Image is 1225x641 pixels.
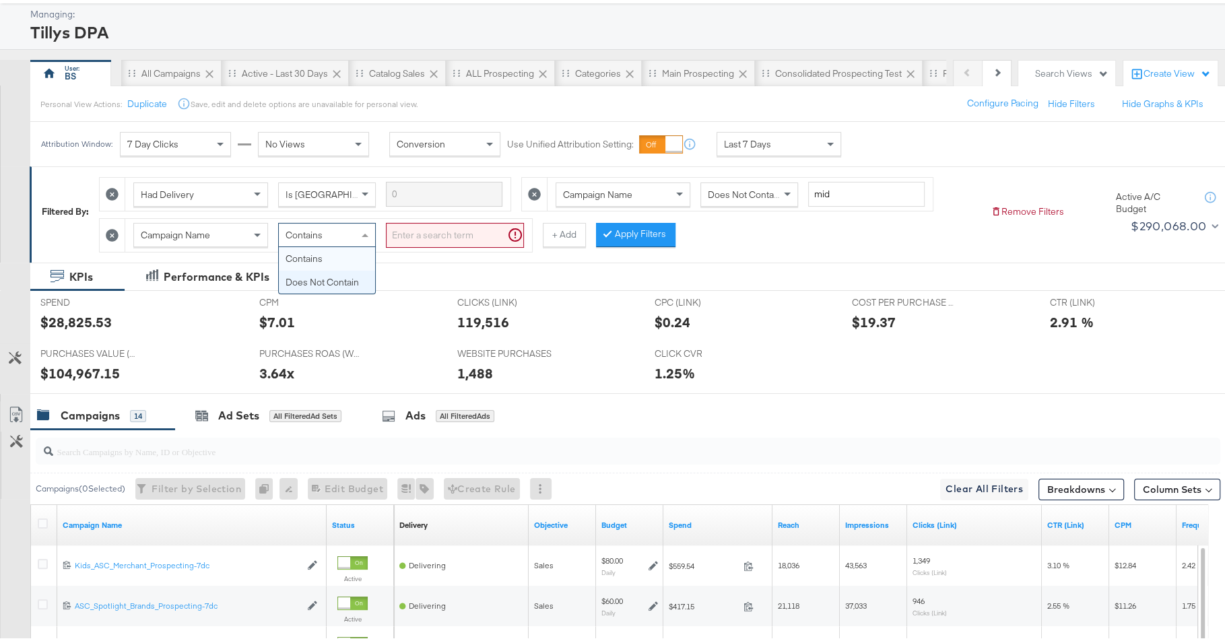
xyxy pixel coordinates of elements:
div: Categories [575,64,621,77]
div: $0.24 [655,309,690,329]
div: $104,967.15 [40,360,120,380]
div: Filtered By: [42,202,89,215]
span: PURCHASES ROAS (WEBSITE EVENTS) [259,344,360,357]
sub: Daily [601,605,616,613]
button: Breakdowns [1038,475,1124,497]
div: Drag to reorder tab [649,66,656,73]
span: No Views [265,135,305,147]
div: Search Views [1035,64,1108,77]
div: Personal View Actions: [40,96,122,106]
span: 3.10 % [1047,557,1069,567]
button: Configure Pacing [958,88,1048,112]
button: Remove Filters [991,202,1064,215]
div: Drag to reorder tab [562,66,569,73]
div: $80.00 [601,552,623,563]
div: 1,488 [457,360,493,380]
div: Catalog Sales [369,64,425,77]
span: Clear All Filters [946,477,1023,494]
div: Create View [1144,64,1211,77]
button: Column Sets [1134,475,1220,497]
div: $28,825.53 [40,309,112,329]
a: The number of times your ad was served. On mobile apps an ad is counted as served the first time ... [845,516,902,527]
div: All Filtered Ads [436,407,494,419]
span: CTR (LINK) [1050,293,1151,306]
div: Performance & KPIs [164,266,269,281]
div: Attribution Window: [40,136,113,145]
div: Drag to reorder tab [356,66,363,73]
span: Does Not Contain [708,185,781,197]
div: $60.00 [601,593,623,603]
a: The total amount spent to date. [669,516,767,527]
div: 119,516 [457,309,509,329]
div: Campaigns [61,405,120,420]
span: Contains [286,226,323,238]
input: Enter a search term [386,220,524,244]
span: 18,036 [778,557,799,567]
div: 14 [130,407,146,419]
span: Last 7 Days [724,135,771,147]
div: Drag to reorder tab [453,66,460,73]
div: Main Prospecting [662,64,734,77]
div: Drag to reorder tab [128,66,135,73]
sub: Clicks (Link) [913,605,947,613]
span: Delivering [409,597,446,607]
div: All Filtered Ad Sets [269,407,341,419]
span: 1,349 [913,552,930,562]
sub: Daily [601,565,616,573]
span: 1.75 [1182,597,1195,607]
span: CLICKS (LINK) [457,293,558,306]
div: Tillys DPA [30,18,1220,40]
div: Drag to reorder tab [228,66,236,73]
button: Clear All Filters [940,475,1028,497]
div: All Campaigns [141,64,201,77]
span: Delivering [409,557,446,567]
div: Pacing [943,64,970,77]
div: 1.25% [655,360,695,380]
a: Your campaign name. [63,516,321,527]
span: WEBSITE PURCHASES [457,344,558,357]
div: ALL Prospecting [466,64,534,77]
div: Campaigns ( 0 Selected) [36,479,125,492]
a: The number of clicks on links appearing on your ad or Page that direct people to your sites off F... [913,516,1036,527]
div: $19.37 [852,309,896,329]
span: 43,563 [845,557,867,567]
span: 21,118 [778,597,799,607]
span: $12.84 [1115,557,1136,567]
label: Use Unified Attribution Setting: [507,135,634,147]
span: 2.55 % [1047,597,1069,607]
a: The maximum amount you're willing to spend on your ads, on average each day or over the lifetime ... [601,516,658,527]
span: 946 [913,593,925,603]
div: Ad Sets [218,405,259,420]
a: Shows the current state of your Ad Campaign. [332,516,389,527]
a: ASC_Spotlight_Brands_Prospecting-7dc [75,597,300,609]
input: Search Campaigns by Name, ID or Objective [53,430,1112,456]
button: $290,068.00 [1125,212,1222,234]
span: Sales [534,597,554,607]
div: BS [65,67,76,79]
span: $559.54 [669,558,738,568]
button: Hide Graphs & KPIs [1122,94,1203,107]
div: Kids_ASC_Merchant_Prospecting-7dc [75,557,300,568]
span: Sales [534,557,554,567]
span: CPC (LINK) [655,293,756,306]
div: $290,068.00 [1131,213,1206,233]
div: Managing: [30,5,1220,18]
div: Consolidated Prospecting Test [775,64,902,77]
div: ASC_Spotlight_Brands_Prospecting-7dc [75,597,300,608]
div: 0 [255,475,279,496]
a: The number of clicks received on a link in your ad divided by the number of impressions. [1047,516,1104,527]
a: Reflects the ability of your Ad Campaign to achieve delivery based on ad states, schedule and bud... [399,516,428,527]
div: 2.91 % [1050,309,1094,329]
span: PURCHASES VALUE (WEBSITE EVENTS) [40,344,141,357]
input: Enter a search term [808,178,925,203]
a: The average cost you've paid to have 1,000 impressions of your ad. [1115,516,1171,527]
span: $417.15 [669,598,738,608]
span: 2.42 [1182,557,1195,567]
button: Apply Filters [596,220,675,244]
div: 3.64x [259,360,294,380]
button: Duplicate [127,94,167,107]
span: Conversion [397,135,445,147]
label: Active [337,611,368,620]
span: SPEND [40,293,141,306]
sub: Clicks (Link) [913,565,947,573]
